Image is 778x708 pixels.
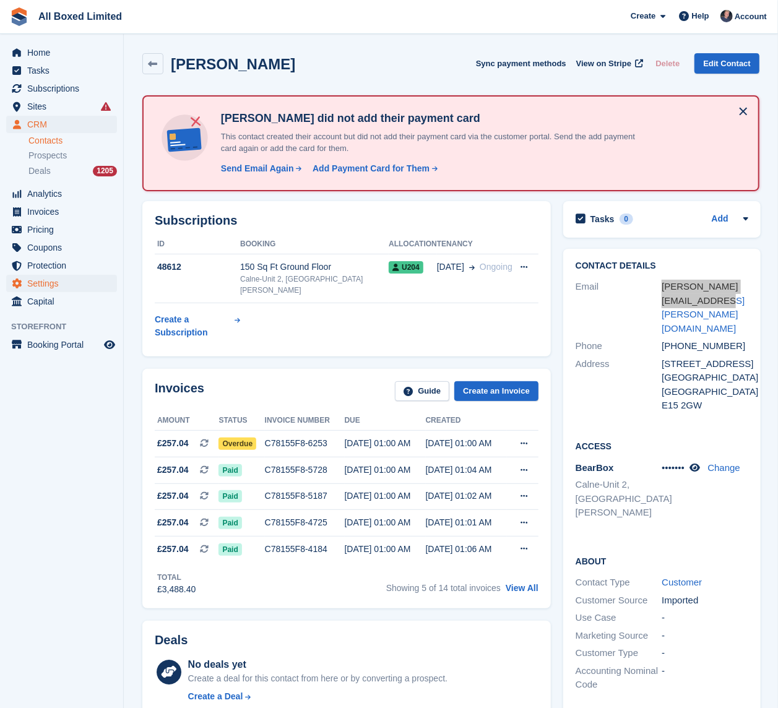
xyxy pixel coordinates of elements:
span: CRM [27,116,102,133]
p: This contact created their account but did not add their payment card via the customer portal. Se... [216,131,649,155]
div: Add Payment Card for Them [313,162,430,175]
div: - [662,646,748,660]
h2: Deals [155,633,188,647]
a: Customer [662,577,702,587]
div: [PHONE_NUMBER] [662,339,748,353]
div: Phone [576,339,662,353]
a: menu [6,44,117,61]
span: Account [735,11,767,23]
span: Home [27,44,102,61]
div: Use Case [576,611,662,625]
a: menu [6,221,117,238]
h2: Access [576,439,748,452]
div: C78155F8-4725 [265,516,345,529]
a: Contacts [28,135,117,147]
a: [PERSON_NAME][EMAIL_ADDRESS][PERSON_NAME][DOMAIN_NAME] [662,281,745,334]
img: Dan Goss [720,10,733,22]
a: Add [712,212,728,227]
div: [GEOGRAPHIC_DATA] [662,385,748,399]
li: Calne-Unit 2, [GEOGRAPHIC_DATA][PERSON_NAME] [576,478,662,520]
span: £257.04 [157,543,189,556]
div: Marketing Source [576,629,662,643]
a: menu [6,239,117,256]
span: Paid [218,543,241,556]
th: Booking [240,235,389,254]
a: Guide [395,381,449,402]
a: menu [6,257,117,274]
span: Paid [218,517,241,529]
div: Create a Subscription [155,313,232,339]
div: [DATE] 01:01 AM [426,516,507,529]
div: 48612 [155,261,240,274]
span: Capital [27,293,102,310]
div: Email [576,280,662,335]
div: [DATE] 01:00 AM [345,464,426,477]
span: Booking Portal [27,336,102,353]
h2: Subscriptions [155,214,538,228]
div: - [662,664,748,692]
div: E15 2GW [662,399,748,413]
button: Delete [650,53,685,74]
span: Settings [27,275,102,292]
div: Imported [662,594,748,608]
a: Create a Subscription [155,308,240,344]
a: Edit Contact [694,53,759,74]
span: £257.04 [157,464,189,477]
a: menu [6,293,117,310]
a: menu [6,185,117,202]
a: menu [6,203,117,220]
h2: Invoices [155,381,204,402]
span: £257.04 [157,516,189,529]
a: View All [506,583,538,593]
div: Send Email Again [221,162,294,175]
a: menu [6,62,117,79]
a: View on Stripe [571,53,646,74]
a: All Boxed Limited [33,6,127,27]
th: Created [426,411,507,431]
div: Customer Type [576,646,662,660]
a: menu [6,275,117,292]
th: ID [155,235,240,254]
h2: [PERSON_NAME] [171,56,295,72]
a: Create a Deal [188,690,447,703]
div: [STREET_ADDRESS] [662,357,748,371]
a: Change [707,462,740,473]
img: stora-icon-8386f47178a22dfd0bd8f6a31ec36ba5ce8667c1dd55bd0f319d3a0aa187defe.svg [10,7,28,26]
span: Storefront [11,321,123,333]
span: Create [631,10,655,22]
div: [DATE] 01:00 AM [345,437,426,450]
span: Analytics [27,185,102,202]
div: [DATE] 01:02 AM [426,490,507,503]
span: ••••••• [662,462,685,473]
span: Paid [218,464,241,477]
span: Sites [27,98,102,115]
div: [DATE] 01:00 AM [345,516,426,529]
span: Showing 5 of 14 total invoices [386,583,501,593]
span: Coupons [27,239,102,256]
h2: Contact Details [576,261,748,271]
div: C78155F8-5187 [265,490,345,503]
a: Deals 1205 [28,165,117,178]
span: Deals [28,165,51,177]
div: - [662,611,748,625]
div: Create a deal for this contact from here or by converting a prospect. [188,672,447,685]
div: Contact Type [576,576,662,590]
div: £3,488.40 [157,583,196,596]
span: Help [692,10,709,22]
th: Tenancy [437,235,512,254]
div: Accounting Nominal Code [576,664,662,692]
span: Paid [218,490,241,503]
span: £257.04 [157,437,189,450]
a: Add Payment Card for Them [308,162,439,175]
span: Prospects [28,150,67,162]
div: [DATE] 01:00 AM [345,490,426,503]
span: U204 [389,261,423,274]
div: [DATE] 01:06 AM [426,543,507,556]
div: C78155F8-4184 [265,543,345,556]
a: menu [6,336,117,353]
span: Protection [27,257,102,274]
th: Allocation [389,235,437,254]
div: Total [157,572,196,583]
div: C78155F8-5728 [265,464,345,477]
div: Customer Source [576,594,662,608]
